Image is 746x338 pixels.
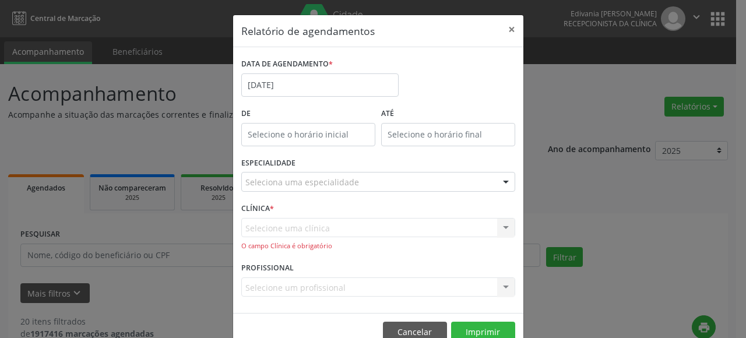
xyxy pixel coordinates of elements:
[500,15,523,44] button: Close
[241,241,515,251] div: O campo Clínica é obrigatório
[381,123,515,146] input: Selecione o horário final
[241,200,274,218] label: CLÍNICA
[241,105,375,123] label: De
[241,154,295,172] label: ESPECIALIDADE
[381,105,515,123] label: ATÉ
[241,23,375,38] h5: Relatório de agendamentos
[241,73,399,97] input: Selecione uma data ou intervalo
[241,55,333,73] label: DATA DE AGENDAMENTO
[241,123,375,146] input: Selecione o horário inicial
[241,259,294,277] label: PROFISSIONAL
[245,176,359,188] span: Seleciona uma especialidade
